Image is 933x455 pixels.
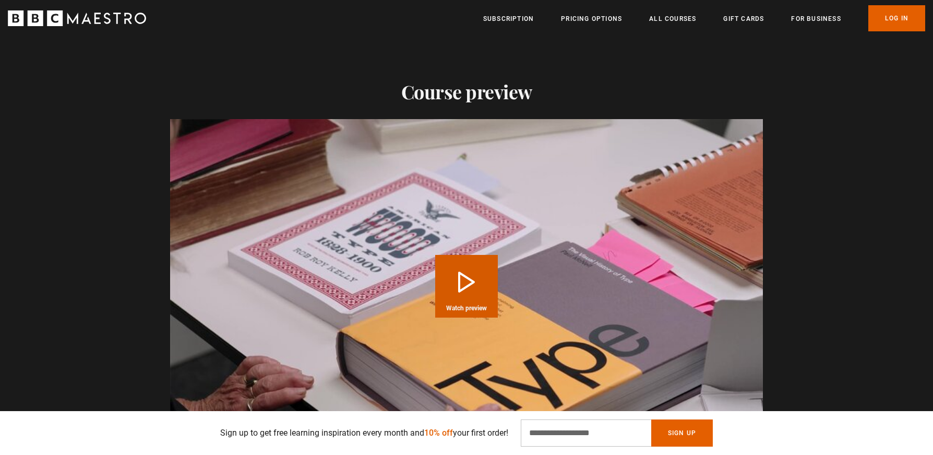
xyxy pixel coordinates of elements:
[651,419,713,447] button: Sign Up
[483,14,534,24] a: Subscription
[170,119,763,453] video-js: Video Player
[649,14,696,24] a: All Courses
[483,5,925,31] nav: Primary
[435,255,498,318] button: Play Course overview for Graphic Design with Paula Scher
[561,14,622,24] a: Pricing Options
[446,305,487,311] span: Watch preview
[791,14,841,24] a: For business
[424,428,453,438] span: 10% off
[220,427,508,439] p: Sign up to get free learning inspiration every month and your first order!
[170,80,763,102] h2: Course preview
[723,14,764,24] a: Gift Cards
[868,5,925,31] a: Log In
[8,10,146,26] svg: BBC Maestro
